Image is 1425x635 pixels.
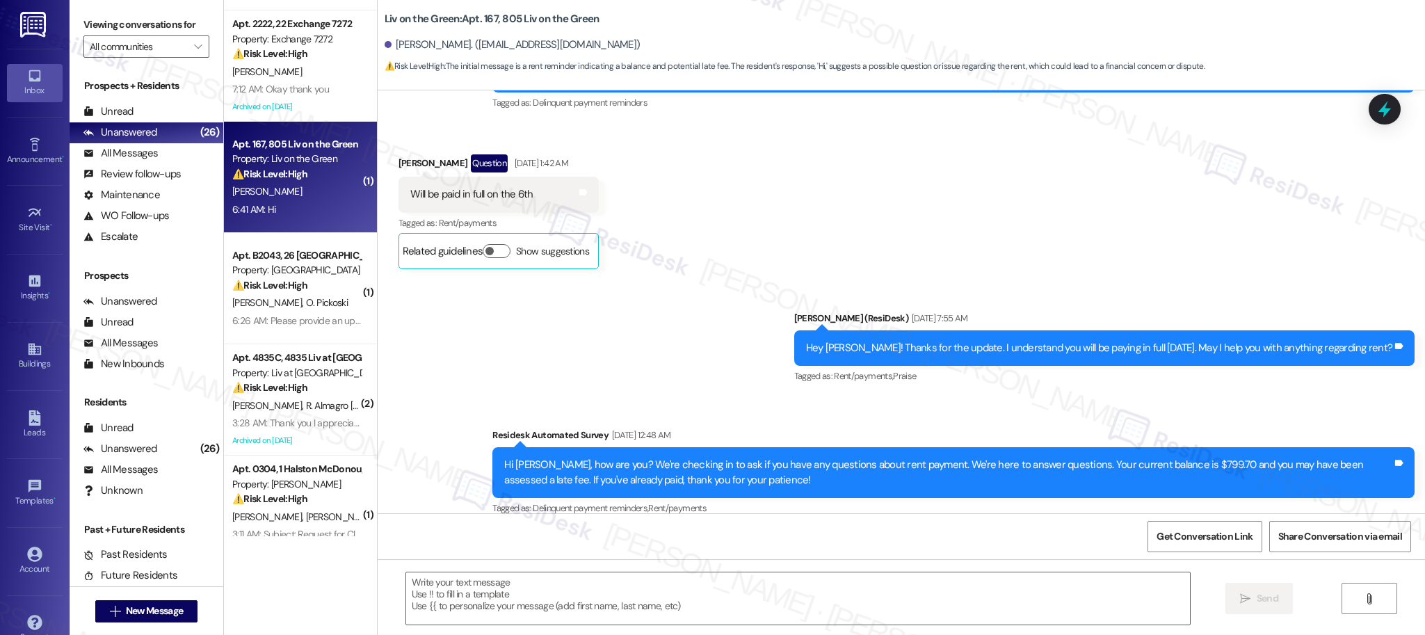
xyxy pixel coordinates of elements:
[83,483,143,498] div: Unknown
[398,154,599,177] div: [PERSON_NAME]
[533,502,648,514] span: Delinquent payment reminders ,
[385,61,444,72] strong: ⚠️ Risk Level: High
[83,357,164,371] div: New Inbounds
[232,32,361,47] div: Property: Exchange 7272
[232,168,307,180] strong: ⚠️ Risk Level: High
[232,417,369,429] div: 3:28 AM: Thank you I appreciate it
[403,244,483,264] div: Related guidelines
[7,269,63,307] a: Insights •
[83,315,134,330] div: Unread
[305,511,375,523] span: [PERSON_NAME]
[83,188,160,202] div: Maintenance
[83,294,157,309] div: Unanswered
[385,59,1205,74] span: : The initial message is a rent reminder indicating a balance and potential late fee. The residen...
[609,428,670,442] div: [DATE] 12:48 AM
[232,381,307,394] strong: ⚠️ Risk Level: High
[83,167,181,182] div: Review follow-ups
[794,311,1415,330] div: [PERSON_NAME] (ResiDesk)
[232,296,306,309] span: [PERSON_NAME]
[20,12,49,38] img: ResiDesk Logo
[232,462,361,476] div: Apt. 0304, 1 Halston McDonough
[48,289,50,298] span: •
[305,399,419,412] span: R. Almagro [PERSON_NAME]
[126,604,183,618] span: New Message
[90,35,187,58] input: All communities
[492,498,1415,518] div: Tagged as:
[7,542,63,580] a: Account
[7,201,63,239] a: Site Visit •
[385,38,641,52] div: [PERSON_NAME]. ([EMAIL_ADDRESS][DOMAIN_NAME])
[232,137,361,152] div: Apt. 167, 805 Liv on the Green
[1364,593,1374,604] i: 
[110,606,120,617] i: 
[83,547,168,562] div: Past Residents
[806,341,1393,355] div: Hey [PERSON_NAME]! Thanks for the update. I understand you will be paying in full [DATE]. May I h...
[1225,583,1293,614] button: Send
[7,406,63,444] a: Leads
[54,494,56,504] span: •
[471,154,508,172] div: Question
[83,421,134,435] div: Unread
[83,568,177,583] div: Future Residents
[232,314,469,327] div: 6:26 AM: Please provide an update by EOD [DATE] ([DATE])
[232,279,307,291] strong: ⚠️ Risk Level: High
[410,187,533,202] div: Will be paid in full on the 6th
[492,428,1415,447] div: Residesk Automated Survey
[232,248,361,263] div: Apt. B2043, 26 [GEOGRAPHIC_DATA]
[1148,521,1262,552] button: Get Conversation Link
[232,203,275,216] div: 6:41 AM: Hi
[232,185,302,198] span: [PERSON_NAME]
[504,458,1392,488] div: Hi [PERSON_NAME], how are you? We're checking in to ask if you have any questions about rent paym...
[83,209,169,223] div: WO Follow-ups
[232,65,302,78] span: [PERSON_NAME]
[95,600,198,622] button: New Message
[232,17,361,31] div: Apt. 2222, 22 Exchange 7272
[1257,591,1278,606] span: Send
[1278,529,1402,544] span: Share Conversation via email
[305,296,347,309] span: O. Pickoski
[83,125,157,140] div: Unanswered
[398,213,599,233] div: Tagged as:
[7,474,63,512] a: Templates •
[1157,529,1253,544] span: Get Conversation Link
[533,97,647,108] span: Delinquent payment reminders
[83,442,157,456] div: Unanswered
[232,399,306,412] span: [PERSON_NAME]
[1269,521,1411,552] button: Share Conversation via email
[794,366,1415,386] div: Tagged as:
[385,12,599,26] b: Liv on the Green: Apt. 167, 805 Liv on the Green
[516,244,589,259] label: Show suggestions
[83,463,158,477] div: All Messages
[232,152,361,166] div: Property: Liv on the Green
[83,14,209,35] label: Viewing conversations for
[232,263,361,278] div: Property: [GEOGRAPHIC_DATA]
[70,522,223,537] div: Past + Future Residents
[232,511,306,523] span: [PERSON_NAME]
[70,79,223,93] div: Prospects + Residents
[83,104,134,119] div: Unread
[232,47,307,60] strong: ⚠️ Risk Level: High
[1240,593,1250,604] i: 
[83,230,138,244] div: Escalate
[194,41,202,52] i: 
[197,122,223,143] div: (26)
[62,152,64,162] span: •
[7,64,63,102] a: Inbox
[50,220,52,230] span: •
[648,502,707,514] span: Rent/payments
[232,351,361,365] div: Apt. 4835C, 4835 Liv at [GEOGRAPHIC_DATA]
[439,217,497,229] span: Rent/payments
[232,366,361,380] div: Property: Liv at [GEOGRAPHIC_DATA]
[893,370,916,382] span: Praise
[83,336,158,351] div: All Messages
[70,268,223,283] div: Prospects
[231,98,362,115] div: Archived on [DATE]
[231,432,362,449] div: Archived on [DATE]
[492,93,1415,113] div: Tagged as:
[83,146,158,161] div: All Messages
[70,395,223,410] div: Residents
[7,337,63,375] a: Buildings
[197,438,223,460] div: (26)
[908,311,968,325] div: [DATE] 7:55 AM
[232,492,307,505] strong: ⚠️ Risk Level: High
